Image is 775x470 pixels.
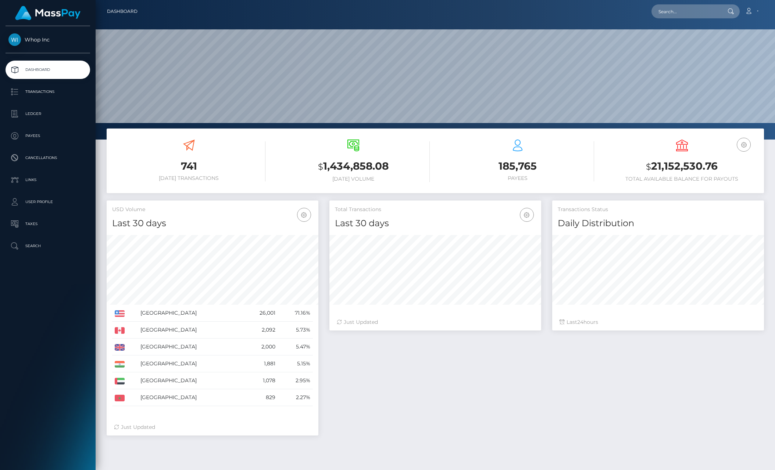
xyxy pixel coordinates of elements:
[112,175,265,181] h6: [DATE] Transactions
[278,372,313,389] td: 2.95%
[8,174,87,185] p: Links
[558,217,758,230] h4: Daily Distribution
[6,171,90,189] a: Links
[242,389,278,406] td: 829
[337,318,534,326] div: Just Updated
[605,176,758,182] h6: Total Available Balance for Payouts
[335,217,536,230] h4: Last 30 days
[276,176,430,182] h6: [DATE] Volume
[560,318,757,326] div: Last hours
[6,105,90,123] a: Ledger
[115,327,125,334] img: CA.png
[335,206,536,213] h5: Total Transactions
[6,149,90,167] a: Cancellations
[6,237,90,255] a: Search
[646,162,651,172] small: $
[115,344,125,351] img: GB.png
[318,162,323,172] small: $
[278,389,313,406] td: 2.27%
[8,218,87,229] p: Taxes
[115,361,125,368] img: IN.png
[278,355,313,372] td: 5.15%
[242,372,278,389] td: 1,078
[138,389,242,406] td: [GEOGRAPHIC_DATA]
[441,159,594,173] h3: 185,765
[278,305,313,322] td: 71.16%
[138,355,242,372] td: [GEOGRAPHIC_DATA]
[107,4,137,19] a: Dashboard
[278,322,313,339] td: 5.73%
[441,175,594,181] h6: Payees
[651,4,721,18] input: Search...
[138,372,242,389] td: [GEOGRAPHIC_DATA]
[115,395,125,401] img: MA.png
[8,33,21,46] img: Whop Inc
[278,339,313,355] td: 5.47%
[115,378,125,384] img: AE.png
[605,159,758,174] h3: 21,152,530.76
[8,196,87,207] p: User Profile
[6,127,90,145] a: Payees
[577,319,583,325] span: 24
[6,193,90,211] a: User Profile
[558,206,758,213] h5: Transactions Status
[242,305,278,322] td: 26,001
[6,215,90,233] a: Taxes
[276,159,430,174] h3: 1,434,858.08
[6,61,90,79] a: Dashboard
[138,339,242,355] td: [GEOGRAPHIC_DATA]
[114,423,311,431] div: Just Updated
[112,159,265,173] h3: 741
[8,64,87,75] p: Dashboard
[8,241,87,252] p: Search
[6,83,90,101] a: Transactions
[112,206,313,213] h5: USD Volume
[8,108,87,119] p: Ledger
[138,305,242,322] td: [GEOGRAPHIC_DATA]
[15,6,81,20] img: MassPay Logo
[242,339,278,355] td: 2,000
[242,322,278,339] td: 2,092
[112,217,313,230] h4: Last 30 days
[115,310,125,317] img: US.png
[8,86,87,97] p: Transactions
[242,355,278,372] td: 1,881
[138,322,242,339] td: [GEOGRAPHIC_DATA]
[6,36,90,43] span: Whop Inc
[8,130,87,141] p: Payees
[8,152,87,163] p: Cancellations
